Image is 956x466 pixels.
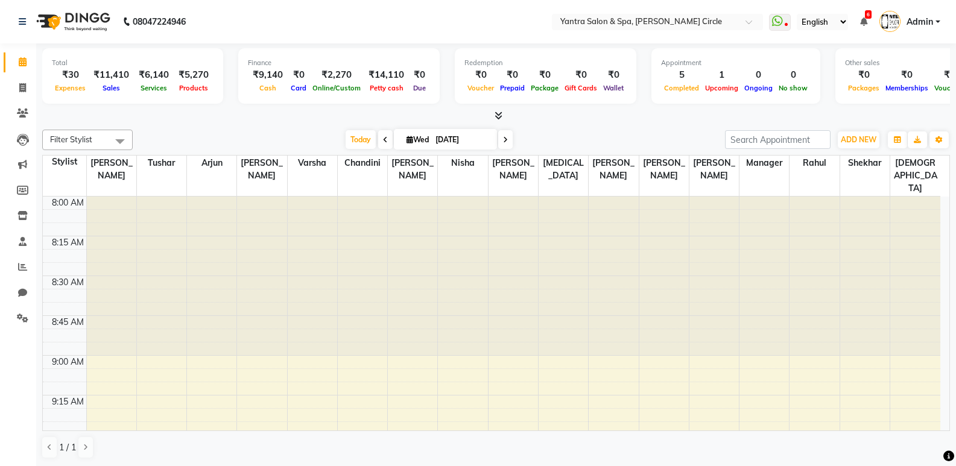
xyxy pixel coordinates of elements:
[838,131,879,148] button: ADD NEW
[497,84,528,92] span: Prepaid
[776,68,811,82] div: 0
[52,68,89,82] div: ₹30
[187,156,236,171] span: Arjun
[410,84,429,92] span: Due
[49,197,86,209] div: 8:00 AM
[845,84,882,92] span: Packages
[882,84,931,92] span: Memberships
[367,84,407,92] span: Petty cash
[438,156,487,171] span: Nisha
[248,68,288,82] div: ₹9,140
[639,156,689,183] span: [PERSON_NAME]
[845,68,882,82] div: ₹0
[248,58,430,68] div: Finance
[256,84,279,92] span: Cash
[237,156,286,183] span: [PERSON_NAME]
[528,84,562,92] span: Package
[907,16,933,28] span: Admin
[87,156,136,183] span: [PERSON_NAME]
[288,156,337,171] span: Varsha
[49,316,86,329] div: 8:45 AM
[174,68,214,82] div: ₹5,270
[338,156,387,171] span: Chandini
[562,84,600,92] span: Gift Cards
[404,135,432,144] span: Wed
[49,236,86,249] div: 8:15 AM
[432,131,492,149] input: 2025-09-03
[840,156,890,171] span: Shekhar
[539,156,588,183] span: [MEDICAL_DATA]
[49,395,86,408] div: 9:15 AM
[879,11,901,32] img: Admin
[309,68,364,82] div: ₹2,270
[661,58,811,68] div: Appointment
[882,68,931,82] div: ₹0
[741,84,776,92] span: Ongoing
[865,10,872,19] span: 6
[528,68,562,82] div: ₹0
[138,84,170,92] span: Services
[661,84,702,92] span: Completed
[661,68,702,82] div: 5
[464,68,497,82] div: ₹0
[49,356,86,368] div: 9:00 AM
[133,5,186,39] b: 08047224946
[50,134,92,144] span: Filter Stylist
[497,68,528,82] div: ₹0
[589,156,638,183] span: [PERSON_NAME]
[702,84,741,92] span: Upcoming
[600,84,627,92] span: Wallet
[739,156,789,171] span: Manager
[741,68,776,82] div: 0
[562,68,600,82] div: ₹0
[409,68,430,82] div: ₹0
[43,156,86,168] div: Stylist
[52,84,89,92] span: Expenses
[388,156,437,183] span: [PERSON_NAME]
[288,84,309,92] span: Card
[346,130,376,149] span: Today
[464,84,497,92] span: Voucher
[134,68,174,82] div: ₹6,140
[176,84,211,92] span: Products
[776,84,811,92] span: No show
[100,84,123,92] span: Sales
[600,68,627,82] div: ₹0
[790,156,839,171] span: Rahul
[689,156,739,183] span: [PERSON_NAME]
[59,441,76,454] span: 1 / 1
[137,156,186,171] span: Tushar
[725,130,831,149] input: Search Appointment
[841,135,876,144] span: ADD NEW
[489,156,538,183] span: [PERSON_NAME]
[309,84,364,92] span: Online/Custom
[52,58,214,68] div: Total
[364,68,409,82] div: ₹14,110
[860,16,867,27] a: 6
[702,68,741,82] div: 1
[89,68,134,82] div: ₹11,410
[288,68,309,82] div: ₹0
[890,156,940,196] span: [DEMOGRAPHIC_DATA]
[31,5,113,39] img: logo
[49,276,86,289] div: 8:30 AM
[464,58,627,68] div: Redemption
